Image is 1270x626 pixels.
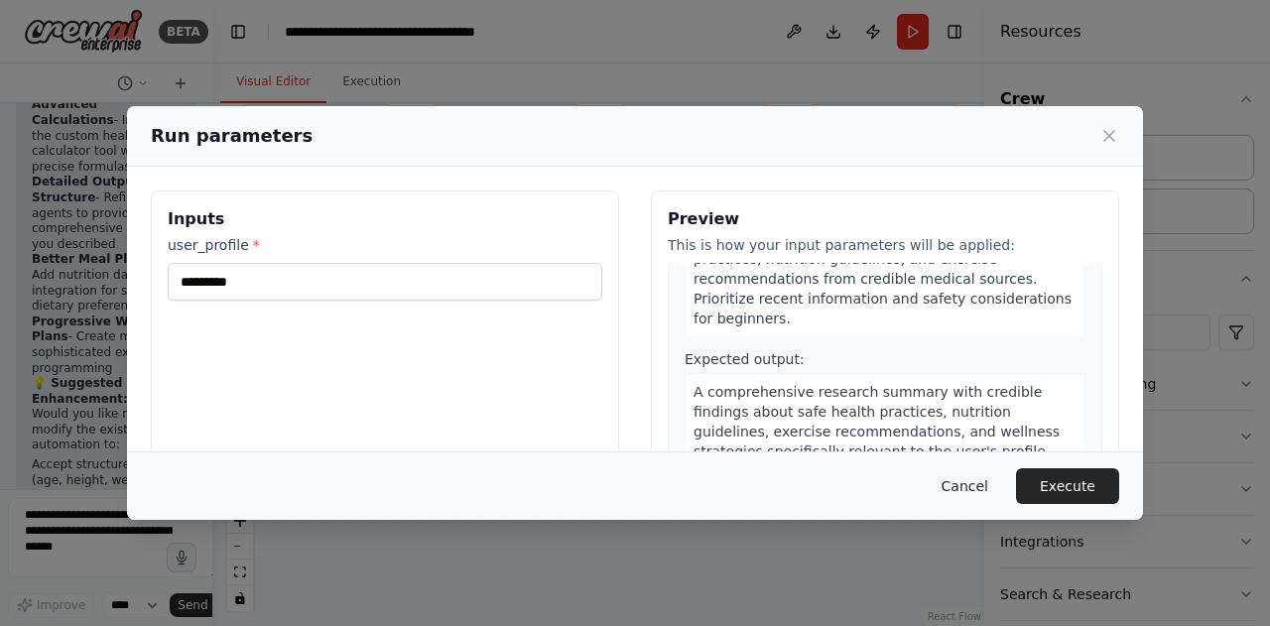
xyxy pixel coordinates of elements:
button: Cancel [926,468,1004,504]
span: A comprehensive research summary with credible findings about safe health practices, nutrition gu... [694,384,1060,499]
span: Expected output: [685,351,805,367]
span: . Focus on safe practices, nutrition guidelines, and exercise recommendations from credible medic... [694,231,1072,326]
p: This is how your input parameters will be applied: [668,235,1102,255]
h3: Inputs [168,207,602,231]
h3: Preview [668,207,1102,231]
h2: Run parameters [151,122,313,150]
label: user_profile [168,235,602,255]
button: Execute [1016,468,1119,504]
